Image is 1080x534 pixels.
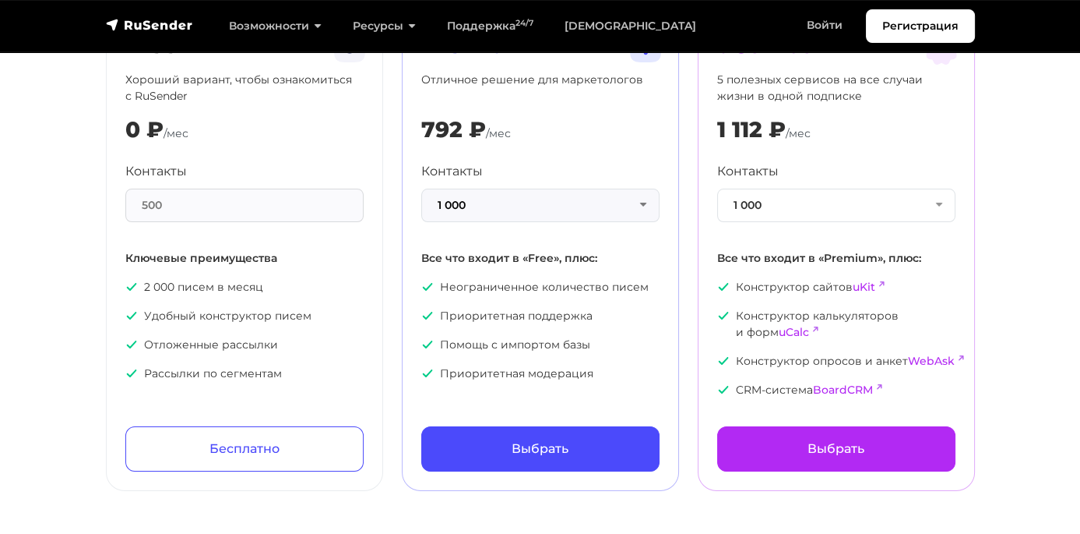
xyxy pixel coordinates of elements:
label: Контакты [717,162,779,181]
p: Все что входит в «Free», плюс: [421,250,660,267]
img: icon-ok.svg [125,338,138,351]
p: Отложенные рассылки [125,337,364,353]
p: Удобный конструктор писем [125,308,364,324]
img: icon-ok.svg [421,338,434,351]
a: BoardCRM [813,383,873,397]
a: Выбрать [717,426,955,472]
div: 1 112 ₽ [717,117,786,143]
div: 792 ₽ [421,117,486,143]
label: Контакты [421,162,483,181]
img: icon-ok.svg [421,309,434,322]
a: Бесплатно [125,426,364,472]
img: icon-ok.svg [717,384,730,396]
button: 1 000 [421,189,660,222]
img: icon-ok.svg [421,367,434,380]
img: icon-ok.svg [125,309,138,322]
button: 1 000 [717,189,955,222]
p: Неограниченное количество писем [421,279,660,295]
p: Конструктор сайтов [717,279,955,295]
a: uKit [853,280,875,294]
sup: 24/7 [515,18,533,28]
p: 2 000 писем в месяц [125,279,364,295]
div: 0 ₽ [125,117,164,143]
p: Отличное решение для маркетологов [421,72,660,104]
img: icon-ok.svg [717,355,730,367]
p: Конструктор опросов и анкет [717,353,955,370]
span: /мес [486,126,511,140]
span: /мес [164,126,188,140]
a: WebAsk [908,354,955,368]
a: [DEMOGRAPHIC_DATA] [549,10,712,42]
p: Хороший вариант, чтобы ознакомиться с RuSender [125,72,364,104]
a: Возможности [213,10,337,42]
p: Все что входит в «Premium», плюс: [717,250,955,267]
p: CRM-система [717,382,955,398]
span: /мес [786,126,811,140]
p: Рассылки по сегментам [125,366,364,382]
img: icon-ok.svg [125,367,138,380]
img: RuSender [106,17,193,33]
a: Поддержка24/7 [431,10,549,42]
a: uCalc [779,325,809,339]
p: Приоритетная поддержка [421,308,660,324]
p: Ключевые преимущества [125,250,364,267]
p: Помощь с импортом базы [421,337,660,353]
p: Приоритетная модерация [421,366,660,382]
img: icon-ok.svg [717,309,730,322]
p: 5 полезных сервисов на все случаи жизни в одной подписке [717,72,955,104]
a: Регистрация [866,9,975,43]
img: icon-ok.svg [421,281,434,293]
a: Ресурсы [337,10,431,42]
a: Выбрать [421,426,660,472]
label: Контакты [125,162,187,181]
img: icon-ok.svg [717,281,730,293]
p: Конструктор калькуляторов и форм [717,308,955,341]
a: Войти [791,9,858,41]
img: icon-ok.svg [125,281,138,293]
